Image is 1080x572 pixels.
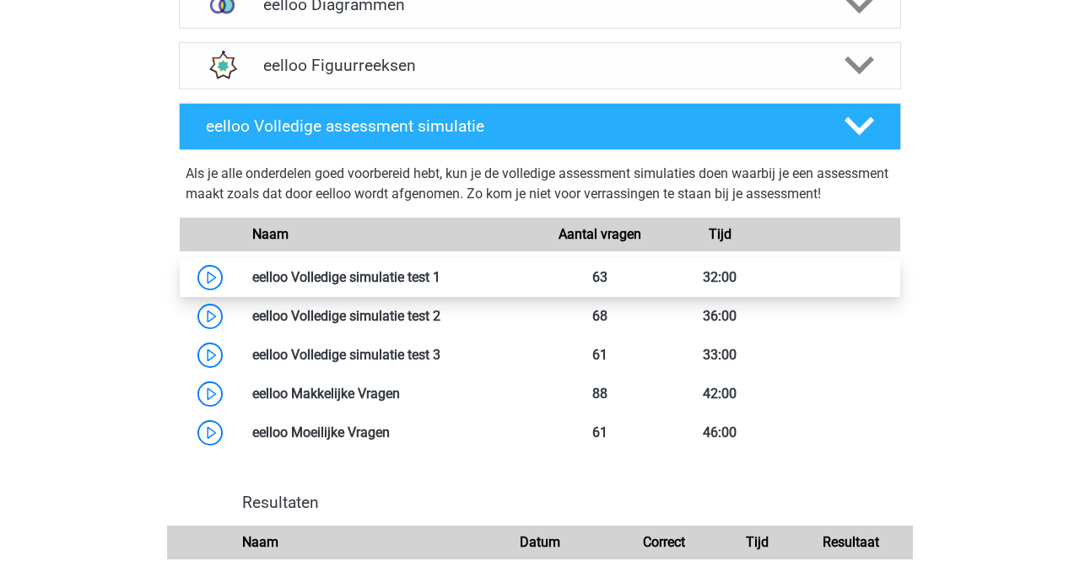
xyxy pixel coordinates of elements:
div: eelloo Volledige simulatie test 1 [240,267,540,288]
div: Naam [240,224,540,245]
div: Aantal vragen [540,224,660,245]
h4: Resultaten [242,493,900,512]
h4: eelloo Volledige assessment simulatie [206,116,817,136]
div: eelloo Volledige simulatie test 2 [240,306,540,326]
div: eelloo Makkelijke Vragen [240,384,540,404]
a: eelloo Volledige assessment simulatie [172,103,908,150]
div: eelloo Moeilijke Vragen [240,423,540,443]
div: Datum [478,532,602,553]
a: figuurreeksen eelloo Figuurreeksen [172,42,908,89]
div: Tijd [726,532,789,553]
img: figuurreeksen [200,44,244,88]
h4: eelloo Figuurreeksen [263,56,816,75]
div: Resultaat [789,532,913,553]
div: eelloo Volledige simulatie test 3 [240,345,540,365]
div: Naam [229,532,478,553]
div: Correct [602,532,726,553]
div: Tijd [660,224,780,245]
div: Als je alle onderdelen goed voorbereid hebt, kun je de volledige assessment simulaties doen waarb... [186,164,894,211]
